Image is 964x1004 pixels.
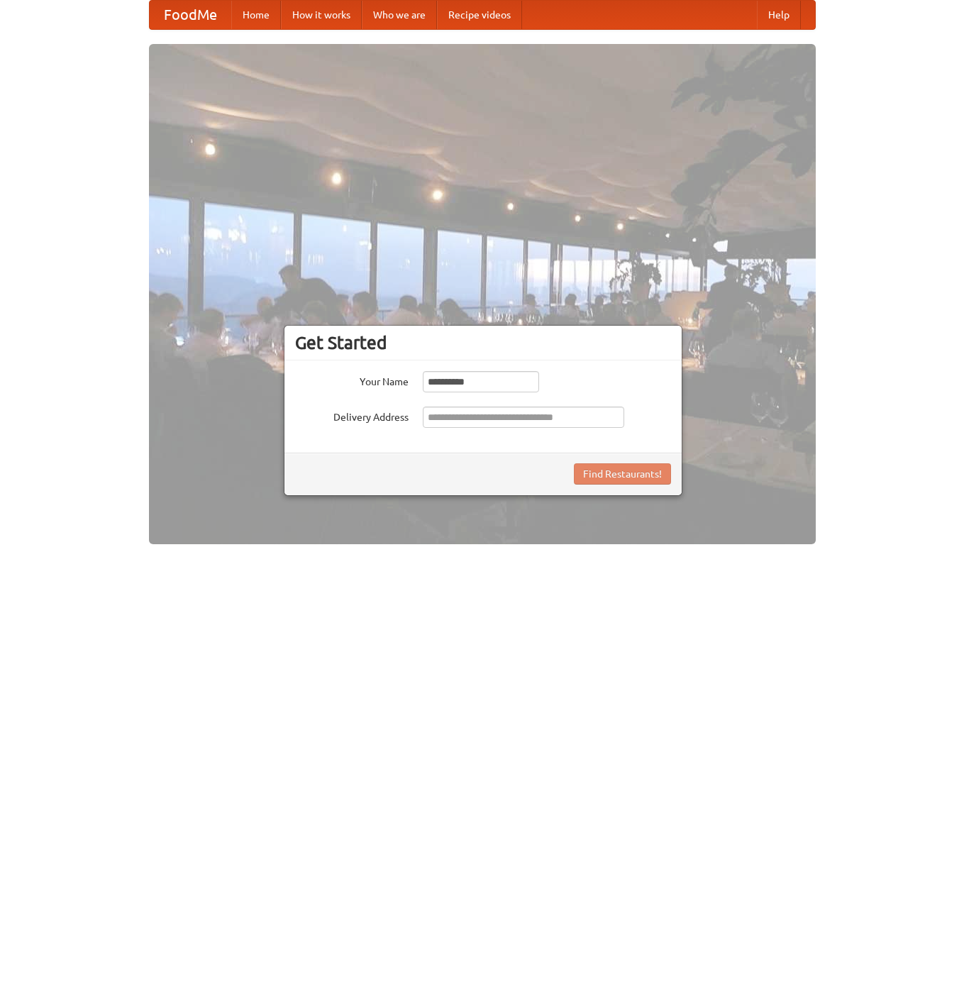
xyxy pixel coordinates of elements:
[295,332,671,353] h3: Get Started
[150,1,231,29] a: FoodMe
[757,1,801,29] a: Help
[281,1,362,29] a: How it works
[231,1,281,29] a: Home
[295,407,409,424] label: Delivery Address
[574,463,671,485] button: Find Restaurants!
[295,371,409,389] label: Your Name
[437,1,522,29] a: Recipe videos
[362,1,437,29] a: Who we are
